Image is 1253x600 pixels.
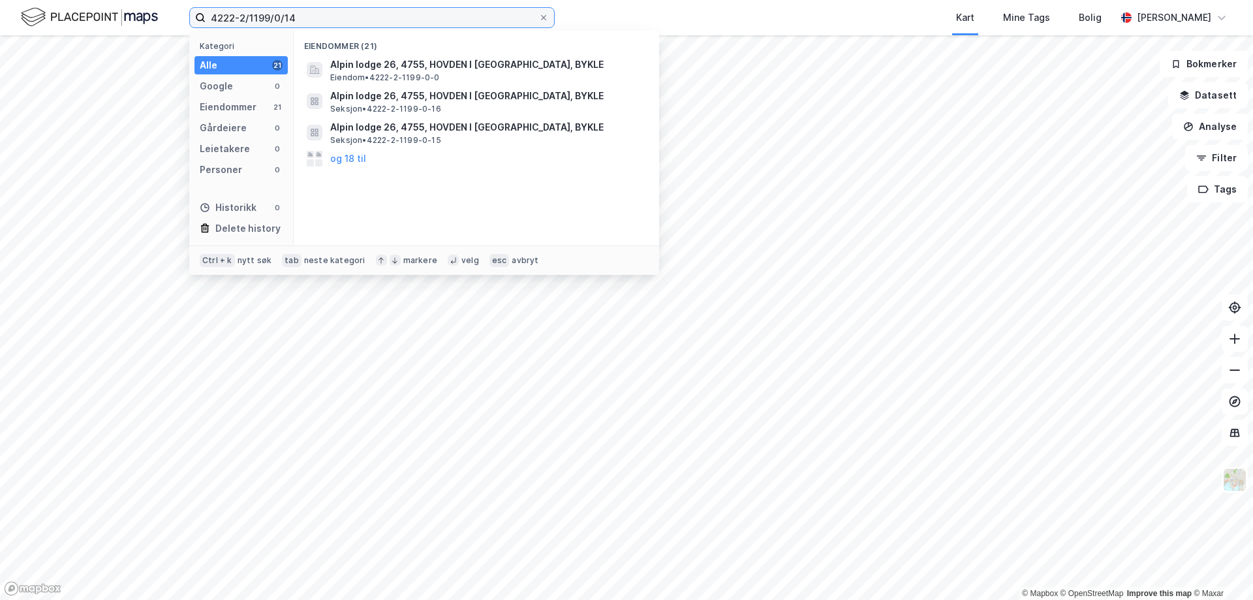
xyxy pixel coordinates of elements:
[294,31,659,54] div: Eiendommer (21)
[200,99,256,115] div: Eiendommer
[330,151,366,166] button: og 18 til
[1079,10,1102,25] div: Bolig
[4,581,61,596] a: Mapbox homepage
[1022,589,1058,598] a: Mapbox
[1160,51,1248,77] button: Bokmerker
[200,162,242,178] div: Personer
[1003,10,1050,25] div: Mine Tags
[200,57,217,73] div: Alle
[403,255,437,266] div: markere
[200,254,235,267] div: Ctrl + k
[200,78,233,94] div: Google
[1127,589,1192,598] a: Improve this map
[489,254,510,267] div: esc
[1172,114,1248,140] button: Analyse
[272,202,283,213] div: 0
[330,72,440,83] span: Eiendom • 4222-2-1199-0-0
[21,6,158,29] img: logo.f888ab2527a4732fd821a326f86c7f29.svg
[206,8,538,27] input: Søk på adresse, matrikkel, gårdeiere, leietakere eller personer
[200,141,250,157] div: Leietakere
[1188,537,1253,600] iframe: Chat Widget
[512,255,538,266] div: avbryt
[1222,467,1247,492] img: Z
[330,135,441,146] span: Seksjon • 4222-2-1199-0-15
[282,254,302,267] div: tab
[461,255,479,266] div: velg
[200,120,247,136] div: Gårdeiere
[304,255,365,266] div: neste kategori
[272,81,283,91] div: 0
[272,165,283,175] div: 0
[1137,10,1211,25] div: [PERSON_NAME]
[200,41,288,51] div: Kategori
[238,255,272,266] div: nytt søk
[272,144,283,154] div: 0
[330,104,441,114] span: Seksjon • 4222-2-1199-0-16
[272,60,283,71] div: 21
[956,10,974,25] div: Kart
[330,119,643,135] span: Alpin lodge 26, 4755, HOVDEN I [GEOGRAPHIC_DATA], BYKLE
[200,200,256,215] div: Historikk
[330,57,643,72] span: Alpin lodge 26, 4755, HOVDEN I [GEOGRAPHIC_DATA], BYKLE
[1168,82,1248,108] button: Datasett
[272,102,283,112] div: 21
[1185,145,1248,171] button: Filter
[1187,176,1248,202] button: Tags
[330,88,643,104] span: Alpin lodge 26, 4755, HOVDEN I [GEOGRAPHIC_DATA], BYKLE
[215,221,281,236] div: Delete history
[1060,589,1124,598] a: OpenStreetMap
[272,123,283,133] div: 0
